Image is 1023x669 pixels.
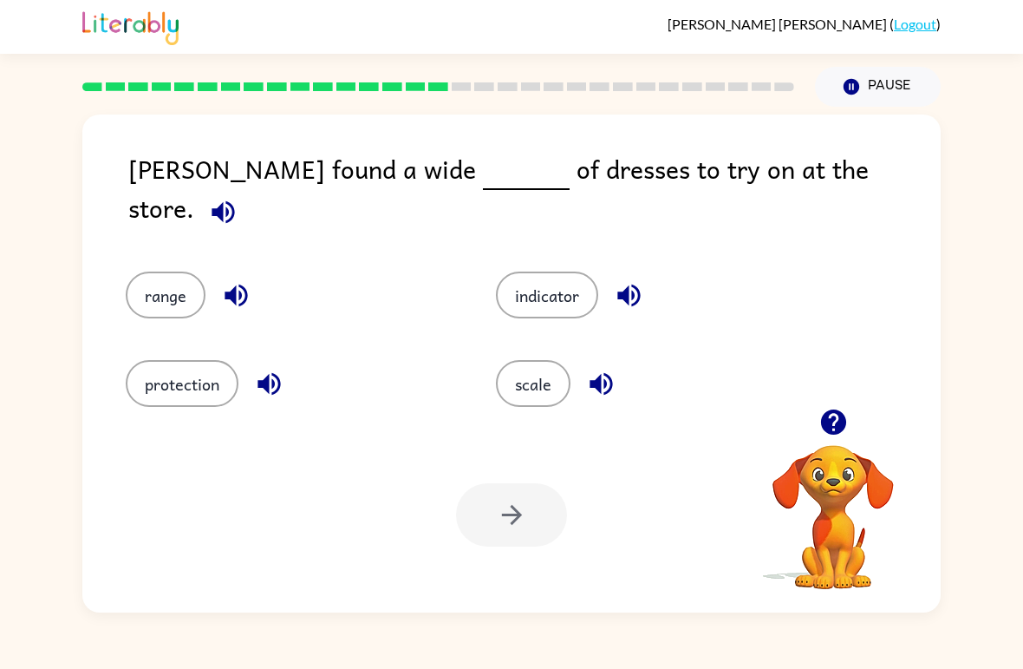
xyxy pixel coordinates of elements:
div: ( ) [668,16,941,32]
div: [PERSON_NAME] found a wide of dresses to try on at the store. [128,149,941,237]
video: Your browser must support playing .mp4 files to use Literably. Please try using another browser. [746,418,920,592]
span: [PERSON_NAME] [PERSON_NAME] [668,16,889,32]
img: Literably [82,7,179,45]
button: range [126,272,205,318]
button: indicator [496,272,598,318]
a: Logout [894,16,936,32]
button: protection [126,360,238,407]
button: Pause [815,67,941,107]
button: scale [496,360,570,407]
